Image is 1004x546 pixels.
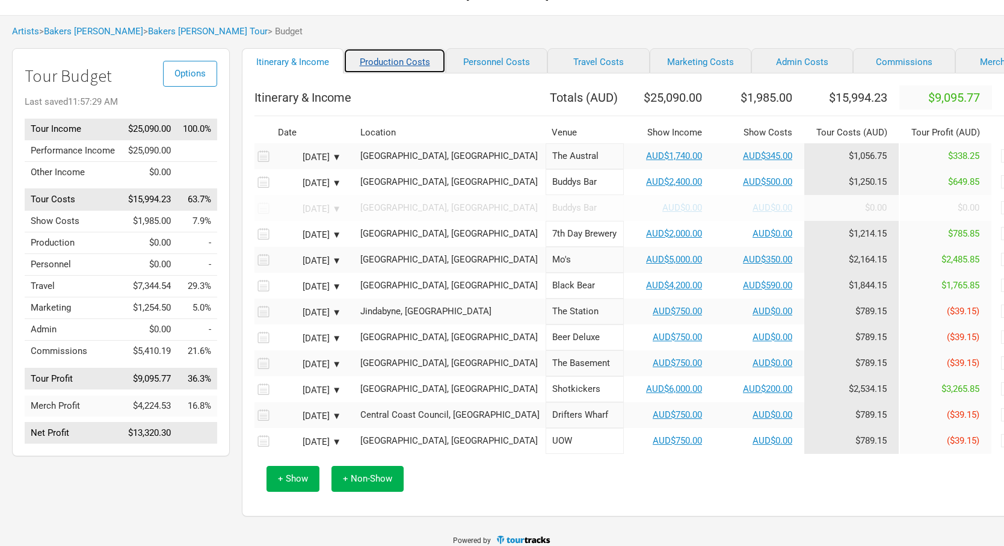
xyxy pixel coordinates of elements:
a: AUD$750.00 [653,332,702,343]
span: $0.00 [958,202,979,213]
div: [DATE] ▼ [275,308,341,317]
span: $2,485.85 [941,254,979,265]
td: Tour Cost allocation from Production, Personnel, Travel, Marketing, Admin & Commissions [804,169,899,195]
a: AUD$6,000.00 [646,383,702,394]
td: Tour Cost allocation from Production, Personnel, Travel, Marketing, Admin & Commissions [804,428,899,454]
a: Artists [12,26,39,37]
a: AUD$750.00 [653,409,702,420]
a: AUD$5,000.00 [646,254,702,265]
td: Tour Cost allocation from Production, Personnel, Travel, Marketing, Admin & Commissions [804,195,899,221]
div: Central Coast Council, Australia [360,411,540,420]
input: 7th Day Brewery [546,221,624,247]
input: Beer Deluxe [546,324,624,350]
a: AUD$0.00 [753,435,792,446]
span: ($39.15) [947,435,979,446]
a: AUD$4,200.00 [646,280,702,291]
a: AUD$750.00 [653,306,702,317]
input: The Basement [546,350,624,376]
td: Admin [25,319,122,341]
span: $649.85 [948,176,979,187]
a: AUD$200.00 [743,383,792,394]
td: $0.00 [122,161,177,183]
td: Admin as % of Tour Income [177,319,217,341]
div: Sydney, Australia [360,203,540,213]
td: $1,254.50 [122,297,177,319]
th: $1,985.00 [714,85,804,110]
a: AUD$2,000.00 [646,228,702,239]
td: Tour Costs [25,189,122,211]
div: Gold Coast, Australia [360,255,540,264]
input: Shotkickers [546,376,624,402]
div: [DATE] ▼ [275,231,341,240]
a: AUD$350.00 [743,254,792,265]
th: Itinerary & Income [254,85,546,110]
td: $1,985.00 [122,211,177,232]
td: Tour Costs as % of Tour Income [177,189,217,211]
td: Personnel [25,254,122,276]
a: AUD$2,400.00 [646,176,702,187]
h1: Tour Budget [25,67,217,85]
a: Bakers [PERSON_NAME] [44,26,143,37]
div: Melbourne, Australia [360,385,540,394]
td: Other Income as % of Tour Income [177,161,217,183]
div: [DATE] ▼ [275,282,341,291]
td: Net Profit [25,423,122,444]
a: AUD$590.00 [743,280,792,291]
span: ($39.15) [947,332,979,343]
input: The Station [546,299,624,324]
span: Options [174,68,206,79]
div: Brookvale, Australia [360,229,540,238]
td: Merch Profit as % of Tour Income [177,396,217,417]
td: Tour Cost allocation from Production, Personnel, Travel, Marketing, Admin & Commissions [804,273,899,299]
td: Tour Cost allocation from Production, Personnel, Travel, Marketing, Admin & Commissions [804,143,899,169]
span: + Show [278,473,308,484]
span: + Non-Show [343,473,392,484]
a: Itinerary & Income [242,48,343,73]
input: Drifters Wharf [546,402,624,428]
th: $25,090.00 [624,85,714,110]
span: Powered by [453,536,491,545]
td: Tour Cost allocation from Production, Personnel, Travel, Marketing, Admin & Commissions [804,402,899,428]
span: > [39,27,143,36]
div: [DATE] ▼ [275,205,341,214]
a: AUD$0.00 [753,409,792,420]
div: [DATE] ▼ [275,412,341,421]
input: Buddys Bar [546,195,624,221]
th: Venue [546,122,624,143]
div: Wollongong, Australia [360,436,540,445]
span: $3,265.85 [941,383,979,394]
div: [DATE] ▼ [275,256,341,265]
td: Production [25,232,122,254]
div: Last saved 11:57:29 AM [25,98,217,107]
span: ($39.15) [947,358,979,368]
a: Travel Costs [547,48,649,73]
a: AUD$500.00 [743,176,792,187]
th: Tour Profit ( AUD ) [899,122,992,143]
a: AUD$0.00 [753,228,792,239]
td: $25,090.00 [122,119,177,140]
th: Show Income [624,122,714,143]
input: The Austral [546,143,624,169]
th: $15,994.23 [804,85,899,110]
td: Tour Profit as % of Tour Income [177,368,217,389]
td: $0.00 [122,254,177,276]
td: Personnel as % of Tour Income [177,254,217,276]
td: $5,410.19 [122,341,177,362]
td: Production as % of Tour Income [177,232,217,254]
button: Options [163,61,217,87]
th: Date [272,122,350,143]
input: UOW [546,428,624,454]
a: AUD$0.00 [753,202,792,213]
th: Tour Costs ( AUD ) [804,122,899,143]
a: AUD$0.00 [662,202,702,213]
td: $7,344.54 [122,276,177,297]
button: + Show [266,466,319,492]
div: Albury, Australia [360,333,540,342]
span: $338.25 [948,150,979,161]
a: AUD$0.00 [753,306,792,317]
div: Sydney, Australia [360,178,540,187]
a: AUD$750.00 [653,358,702,368]
input: Black Bear [546,273,624,299]
td: Commissions as % of Tour Income [177,341,217,362]
td: $0.00 [122,232,177,254]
